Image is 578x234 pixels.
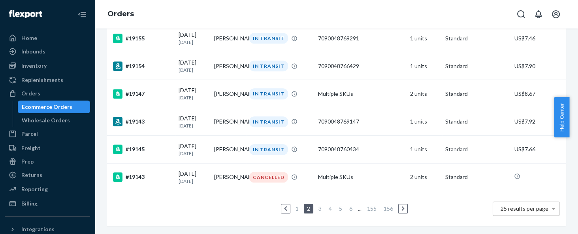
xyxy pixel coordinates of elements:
[249,88,288,99] div: IN TRANSIT
[107,10,134,18] a: Orders
[74,6,90,22] button: Close Navigation
[249,116,288,127] div: IN TRANSIT
[179,39,207,46] p: [DATE]
[318,34,404,42] div: 7090048769291
[445,173,508,181] p: Standard
[554,97,569,137] button: Help Center
[318,118,404,126] div: 7090048769147
[179,67,207,73] p: [DATE]
[21,89,40,97] div: Orders
[315,80,407,108] td: Multiple SKUs
[179,114,207,129] div: [DATE]
[348,205,354,212] a: Page 6
[179,170,207,185] div: [DATE]
[445,34,508,42] p: Standard
[179,122,207,129] p: [DATE]
[22,103,72,111] div: Ecommerce Orders
[5,169,90,181] a: Returns
[327,205,333,212] a: Page 4
[113,89,172,99] div: #19147
[9,10,42,18] img: Flexport logo
[179,31,207,46] div: [DATE]
[407,25,442,52] td: 1 units
[5,183,90,196] a: Reporting
[358,204,362,213] li: ...
[513,6,529,22] button: Open Search Box
[294,205,300,212] a: Page 1
[179,86,207,101] div: [DATE]
[211,163,246,191] td: [PERSON_NAME]
[445,90,508,98] p: Standard
[22,116,70,124] div: Wholesale Orders
[337,205,344,212] a: Page 5
[315,163,407,191] td: Multiple SKUs
[5,74,90,86] a: Replenishments
[249,172,288,183] div: CANCELLED
[5,32,90,44] a: Home
[18,101,90,113] a: Ecommerce Orders
[318,145,404,153] div: 7090048760434
[113,172,172,182] div: #19143
[407,163,442,191] td: 2 units
[211,108,246,135] td: [PERSON_NAME]
[511,52,566,80] td: US$7.90
[21,144,41,152] div: Freight
[5,45,90,58] a: Inbounds
[317,205,323,212] a: Page 3
[511,135,566,163] td: US$7.66
[211,80,246,108] td: [PERSON_NAME]
[249,33,288,44] div: IN TRANSIT
[21,185,48,193] div: Reporting
[531,6,546,22] button: Open notifications
[21,225,55,233] div: Integrations
[179,94,207,101] p: [DATE]
[113,117,172,126] div: #19143
[407,108,442,135] td: 1 units
[318,62,404,70] div: 7090048766429
[211,52,246,80] td: [PERSON_NAME]
[179,59,207,73] div: [DATE]
[365,205,378,212] a: Page 155
[5,155,90,168] a: Prep
[407,135,442,163] td: 1 units
[179,142,207,157] div: [DATE]
[211,135,246,163] td: [PERSON_NAME]
[407,52,442,80] td: 1 units
[445,62,508,70] p: Standard
[501,205,548,212] span: 25 results per page
[21,34,37,42] div: Home
[21,200,38,207] div: Billing
[20,5,32,13] span: 支援
[445,118,508,126] p: Standard
[113,34,172,43] div: #19155
[5,87,90,100] a: Orders
[407,80,442,108] td: 2 units
[211,25,246,52] td: [PERSON_NAME]
[548,6,564,22] button: Open account menu
[179,178,207,185] p: [DATE]
[5,59,90,72] a: Inventory
[511,80,566,108] td: US$8.67
[113,145,172,154] div: #19145
[21,158,34,166] div: Prep
[21,130,38,138] div: Parcel
[101,3,140,26] ol: breadcrumbs
[305,205,312,212] a: Page 2 is your current page
[249,144,288,155] div: IN TRANSIT
[179,150,207,157] p: [DATE]
[21,76,63,84] div: Replenishments
[21,62,47,70] div: Inventory
[113,61,172,71] div: #19154
[249,61,288,71] div: IN TRANSIT
[18,114,90,127] a: Wholesale Orders
[382,205,395,212] a: Page 156
[5,197,90,210] a: Billing
[511,108,566,135] td: US$7.92
[5,142,90,154] a: Freight
[445,145,508,153] p: Standard
[5,127,90,140] a: Parcel
[21,48,45,55] div: Inbounds
[21,171,42,179] div: Returns
[511,25,566,52] td: US$7.46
